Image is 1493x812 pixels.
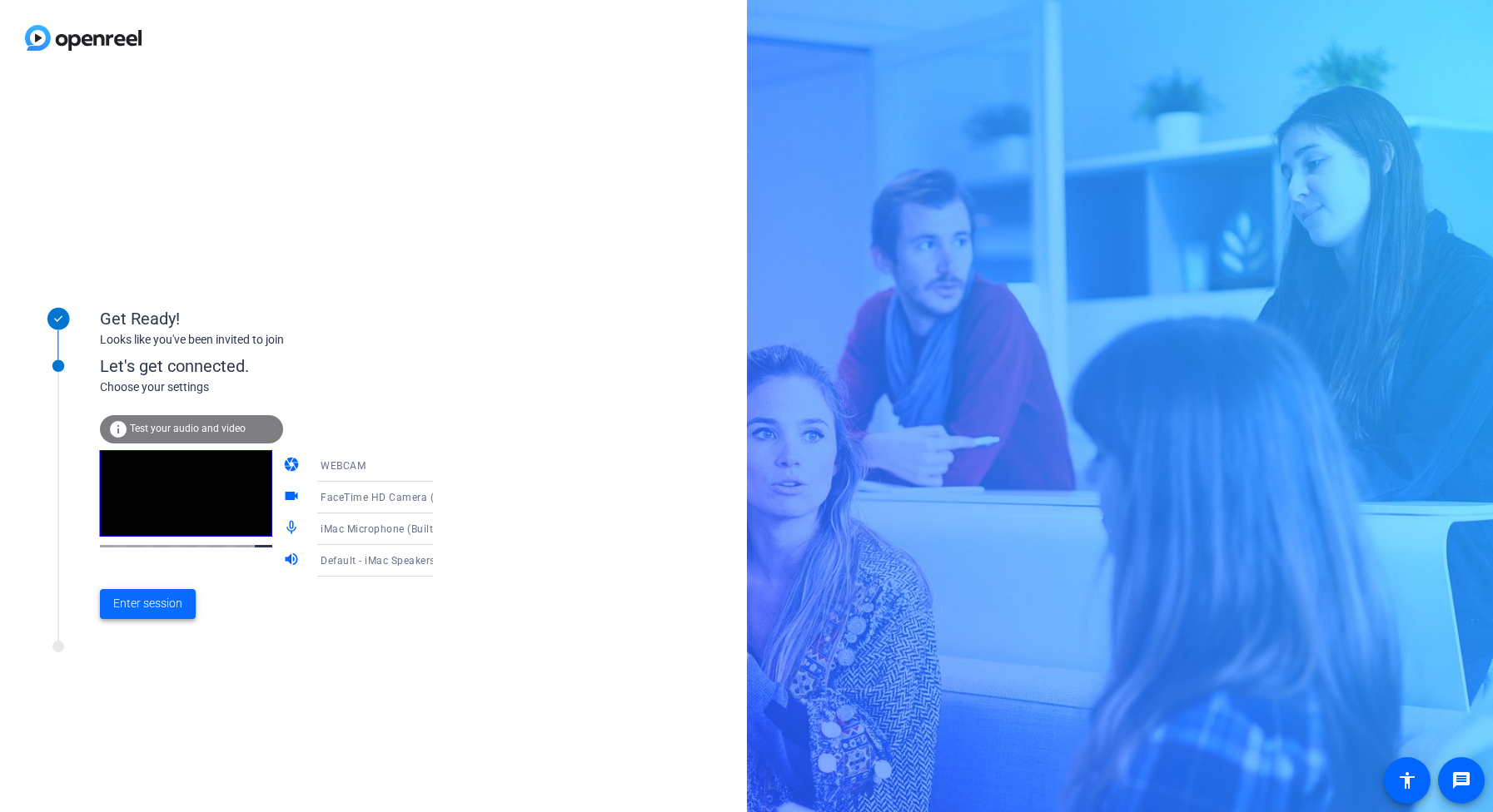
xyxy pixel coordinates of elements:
button: Enter session [100,589,196,619]
mat-icon: volume_up [283,551,303,571]
mat-icon: message [1451,770,1471,790]
mat-icon: camera [283,456,303,476]
span: WEBCAM [321,460,366,472]
span: iMac Microphone (Built-in) [321,522,449,535]
mat-icon: videocam [283,488,303,507]
div: Choose your settings [100,379,467,396]
span: FaceTime HD Camera (1C1C:B782) [321,490,492,503]
span: Enter session [113,595,182,612]
div: Get Ready! [100,306,433,331]
mat-icon: accessibility [1397,770,1417,790]
span: Test your audio and video [130,423,246,434]
div: Looks like you've been invited to join [100,331,433,349]
span: Default - iMac Speakers (Built-in) [321,553,480,567]
mat-icon: info [108,419,128,439]
div: Let's get connected. [100,354,467,379]
mat-icon: mic_none [283,519,303,539]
